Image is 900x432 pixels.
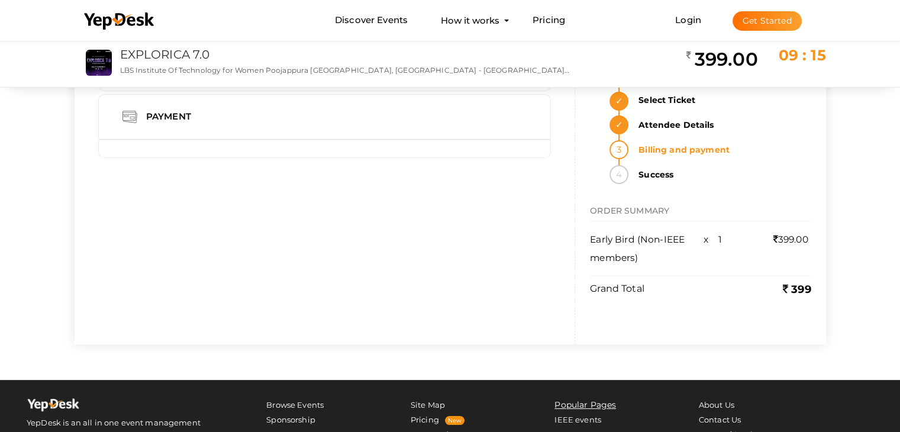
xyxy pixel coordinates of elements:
[120,47,210,62] a: EXPLORICA 7.0
[733,11,802,31] button: Get Started
[122,109,137,124] img: credit-card.png
[631,115,811,134] strong: Attendee Details
[120,65,570,75] p: LBS Institute Of Technology for Women Poojappura [GEOGRAPHIC_DATA], [GEOGRAPHIC_DATA] - [GEOGRAPH...
[86,50,112,76] img: DWJQ7IGG_small.jpeg
[445,416,464,425] span: New
[779,46,826,64] span: 09 : 15
[675,14,701,25] a: Login
[554,398,657,412] li: Popular Pages
[554,415,601,424] a: IEEE events
[631,91,811,109] strong: Select Ticket
[27,398,80,415] img: Yepdesk
[704,234,722,245] span: x 1
[590,234,685,263] span: Early Bird (Non-IEEE members)
[335,9,408,31] a: Discover Events
[590,282,644,296] label: Grand Total
[631,140,811,159] strong: Billing and payment
[631,165,811,184] strong: Success
[783,283,811,296] b: 399
[699,400,734,410] a: About Us
[411,400,445,410] a: Site Map
[533,9,565,31] a: Pricing
[137,109,204,124] div: Payment
[686,47,757,71] h2: 399.00
[773,234,808,245] span: 399.00
[266,415,315,424] a: Sponsorship
[437,9,503,31] button: How it works
[266,400,324,410] a: Browse Events
[411,415,439,424] a: Pricing
[699,415,741,424] a: Contact Us
[590,205,669,216] span: ORDER SUMMARY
